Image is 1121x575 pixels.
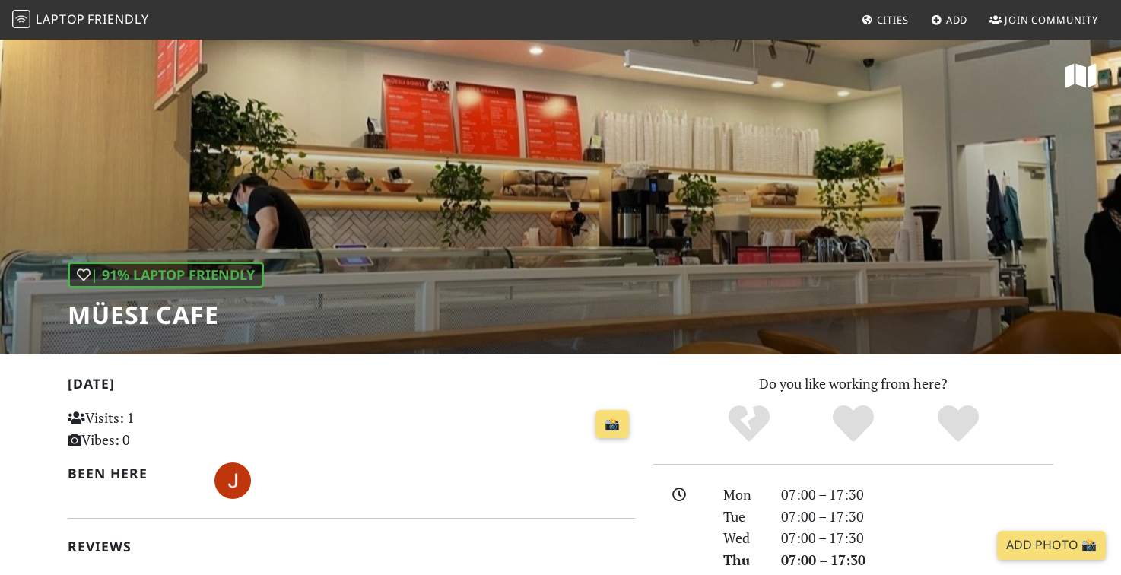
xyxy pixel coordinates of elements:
div: Definitely! [906,403,1011,445]
span: Laptop [36,11,85,27]
a: Add [925,6,974,33]
a: Join Community [983,6,1104,33]
div: No [697,403,802,445]
h2: [DATE] [68,376,635,398]
div: 07:00 – 17:30 [772,506,1062,528]
h2: Been here [68,465,196,481]
img: 3342-j.jpg [214,462,251,499]
span: Cities [877,13,909,27]
span: J V [214,470,251,488]
span: Join Community [1005,13,1098,27]
div: 07:00 – 17:30 [772,549,1062,571]
img: LaptopFriendly [12,10,30,28]
a: LaptopFriendly LaptopFriendly [12,7,149,33]
p: Visits: 1 Vibes: 0 [68,407,245,451]
div: 07:00 – 17:30 [772,527,1062,549]
div: Tue [714,506,772,528]
a: 📸 [595,410,629,439]
span: Add [946,13,968,27]
a: Add Photo 📸 [997,531,1106,560]
h2: Reviews [68,538,635,554]
div: | 91% Laptop Friendly [68,262,264,288]
h1: Müesi Cafe [68,300,264,329]
div: 07:00 – 17:30 [772,484,1062,506]
div: Mon [714,484,772,506]
span: Friendly [87,11,148,27]
div: Wed [714,527,772,549]
p: Do you like working from here? [653,373,1053,395]
div: Yes [801,403,906,445]
div: Thu [714,549,772,571]
a: Cities [856,6,915,33]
